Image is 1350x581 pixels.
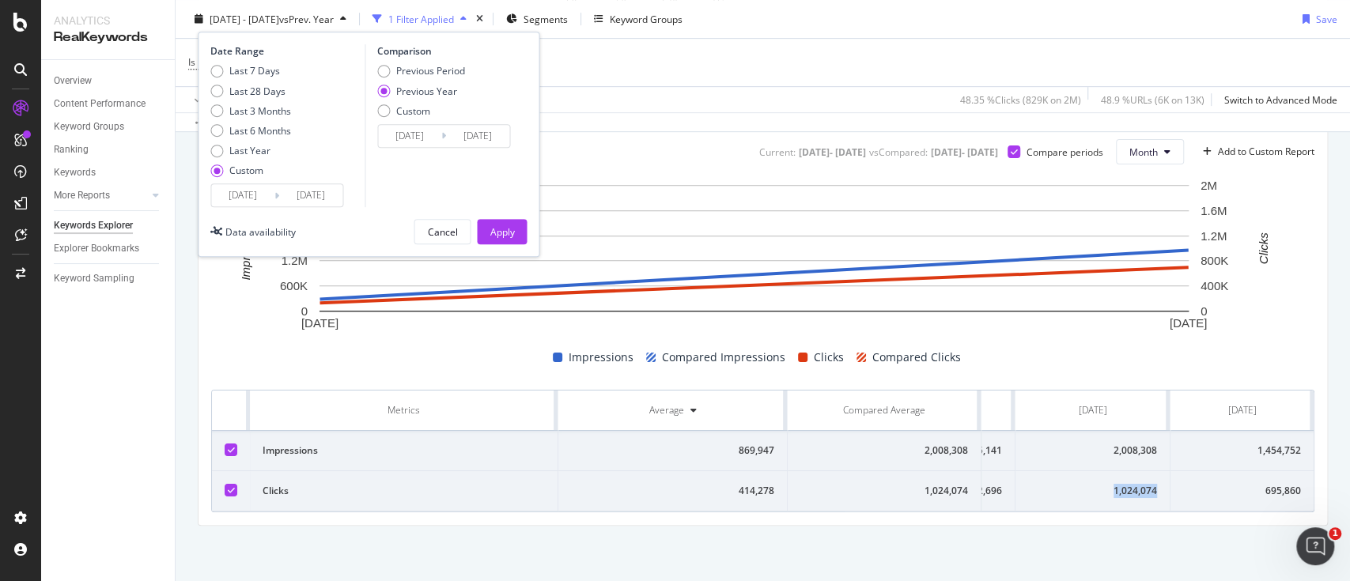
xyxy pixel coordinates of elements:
text: 400K [1201,279,1228,292]
div: Custom [210,164,291,177]
div: 1,024,074 [800,484,968,498]
text: 600K [280,279,308,292]
button: Apply [477,219,527,244]
div: Explorer Bookmarks [54,240,139,257]
span: 1 [1329,527,1341,540]
div: Overview [54,73,92,89]
div: Custom [377,104,465,117]
div: 869,947 [571,443,774,458]
div: Last 6 Months [229,124,291,138]
button: 1 Filter Applied [366,6,473,32]
div: Ranking [54,141,89,158]
a: Keywords [54,164,164,181]
div: Last 28 Days [210,84,291,97]
div: Date Range [210,44,361,58]
div: Custom [229,164,263,177]
div: 414,278 [571,484,774,498]
div: Last 6 Months [210,124,291,138]
div: Last 7 Days [229,64,280,77]
div: Keyword Sampling [54,270,134,287]
div: 1 Filter Applied [388,12,454,25]
div: Add to Custom Report [1218,147,1314,157]
div: [DATE] [1228,403,1257,417]
div: Average [649,403,684,417]
text: Clicks [1256,232,1269,264]
input: End Date [279,184,342,206]
div: [DATE] - [DATE] [931,145,998,159]
div: Last 3 Months [210,104,291,117]
a: Ranking [54,141,164,158]
div: Previous Period [377,64,465,77]
a: Keywords Explorer [54,217,164,234]
a: Keyword Groups [54,119,164,135]
span: vs Prev. Year [279,12,334,25]
div: times [473,11,486,27]
a: Content Performance [54,96,164,112]
span: Is Branded [188,55,236,69]
button: Switch to Advanced Mode [1218,87,1337,112]
button: Segments [500,6,574,32]
div: Current: [759,145,796,159]
svg: A chart. [211,177,1298,335]
span: Impressions [569,348,633,367]
input: Start Date [211,184,274,206]
iframe: Intercom live chat [1296,527,1334,565]
div: Content Performance [54,96,146,112]
div: 2,008,308 [800,443,968,458]
button: Add to Custom Report [1197,139,1314,164]
div: Last Year [210,144,291,157]
div: Previous Year [377,84,465,97]
div: Data availability [225,224,296,238]
div: 48.9 % URLs ( 6K on 13K ) [1101,92,1204,106]
span: [DATE] - [DATE] [210,12,279,25]
text: 1.2M [1201,229,1227,243]
button: [DATE] - [DATE]vsPrev. Year [188,6,353,32]
div: Compare periods [1027,145,1103,159]
div: vs Compared : [869,145,928,159]
button: Apply [188,87,234,112]
div: Last 7 Days [210,64,291,77]
div: 48.35 % Clicks ( 829K on 2M ) [960,92,1081,106]
button: Cancel [414,219,471,244]
div: Keywords [54,164,96,181]
div: [DATE] [1079,403,1107,417]
div: [DATE] - [DATE] [799,145,866,159]
text: 0 [301,304,308,318]
div: 1,454,752 [1183,443,1301,458]
div: RealKeywords [54,28,162,47]
span: Clicks [814,348,844,367]
span: Month [1129,145,1158,159]
div: Keywords Explorer [54,217,133,234]
a: Keyword Sampling [54,270,164,287]
div: More Reports [54,187,110,204]
button: Keyword Groups [588,6,689,32]
div: Comparison [377,44,515,58]
span: Segments [524,12,568,25]
text: Impressions [239,216,252,280]
div: Cancel [427,224,457,238]
span: Compared Clicks [872,348,961,367]
div: Last Year [229,144,270,157]
text: 800K [1201,254,1228,267]
td: Impressions [250,431,558,471]
div: Keyword Groups [54,119,124,135]
button: Save [1296,6,1337,32]
div: 695,860 [1183,484,1301,498]
div: Save [1316,12,1337,25]
div: Previous Year [396,84,457,97]
div: Last 3 Months [229,104,291,117]
text: [DATE] [1170,317,1207,330]
div: Custom [396,104,430,117]
div: Metrics [263,403,545,417]
a: Explorer Bookmarks [54,240,164,257]
div: 1,024,074 [1028,484,1157,498]
div: Last 28 Days [229,84,286,97]
a: More Reports [54,187,148,204]
input: Start Date [378,125,441,147]
div: Switch to Advanced Mode [1224,92,1337,106]
text: 1.6M [1201,204,1227,217]
div: Compared Average [843,403,925,417]
input: End Date [446,125,509,147]
div: Analytics [54,13,162,28]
